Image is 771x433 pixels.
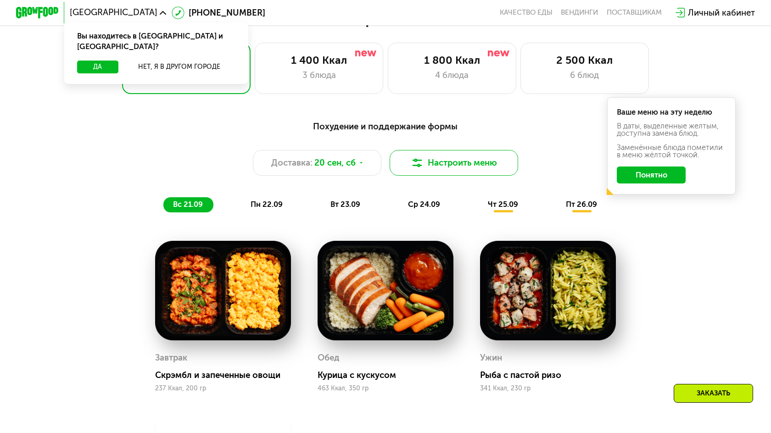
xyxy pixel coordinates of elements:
[123,61,235,73] button: Нет, я в другом городе
[318,385,453,392] div: 463 Ккал, 350 гр
[561,8,598,17] a: Вендинги
[607,8,662,17] div: поставщикам
[318,370,462,380] div: Курица с кускусом
[155,370,299,380] div: Скрэмбл и запеченные овощи
[399,54,505,67] div: 1 800 Ккал
[390,150,518,176] button: Настроить меню
[617,144,726,159] div: Заменённые блюда пометили в меню жёлтой точкой.
[480,370,624,380] div: Рыба с пастой ризо
[531,54,637,67] div: 2 500 Ккал
[266,54,372,67] div: 1 400 Ккал
[617,167,686,183] button: Понятно
[271,156,313,169] span: Доставка:
[330,200,360,209] span: вт 23.09
[488,200,518,209] span: чт 25.09
[480,385,616,392] div: 341 Ккал, 230 гр
[266,69,372,82] div: 3 блюда
[566,200,597,209] span: пт 26.09
[314,156,356,169] span: 20 сен, сб
[617,122,726,138] div: В даты, выделенные желтым, доступна замена блюд.
[408,200,440,209] span: ср 24.09
[480,350,502,366] div: Ужин
[251,200,283,209] span: пн 22.09
[500,8,553,17] a: Качество еды
[674,384,753,403] div: Заказать
[172,6,265,19] a: [PHONE_NUMBER]
[173,200,203,209] span: вс 21.09
[155,350,187,366] div: Завтрак
[64,22,248,61] div: Вы находитесь в [GEOGRAPHIC_DATA] и [GEOGRAPHIC_DATA]?
[77,61,118,73] button: Да
[617,109,726,116] div: Ваше меню на эту неделю
[155,385,291,392] div: 237 Ккал, 200 гр
[68,120,702,133] div: Похудение и поддержание формы
[318,350,340,366] div: Обед
[531,69,637,82] div: 6 блюд
[688,6,755,19] div: Личный кабинет
[399,69,505,82] div: 4 блюда
[70,8,157,17] span: [GEOGRAPHIC_DATA]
